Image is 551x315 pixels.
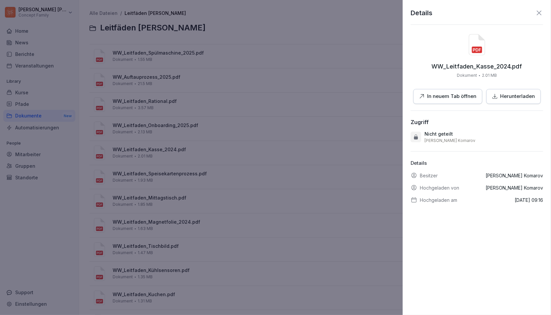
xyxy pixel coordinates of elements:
[515,197,543,203] p: [DATE] 09:16
[427,93,477,100] p: In neuem Tab öffnen
[482,72,497,78] p: 2.01 MB
[486,184,543,191] p: [PERSON_NAME] Komarov
[486,89,541,104] button: Herunterladen
[411,119,429,125] div: Zugriff
[420,184,459,191] p: Hochgeladen von
[424,131,453,137] p: Nicht geteilt
[432,63,522,70] p: WW_Leitfaden_Kasse_2024.pdf
[411,8,432,18] p: Details
[420,197,457,203] p: Hochgeladen am
[411,159,543,167] p: Details
[486,172,543,179] p: [PERSON_NAME] Komarov
[424,138,475,143] p: [PERSON_NAME] Komarov
[500,93,535,100] p: Herunterladen
[457,72,477,78] p: Dokument
[420,172,438,179] p: Besitzer
[413,89,482,104] button: In neuem Tab öffnen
